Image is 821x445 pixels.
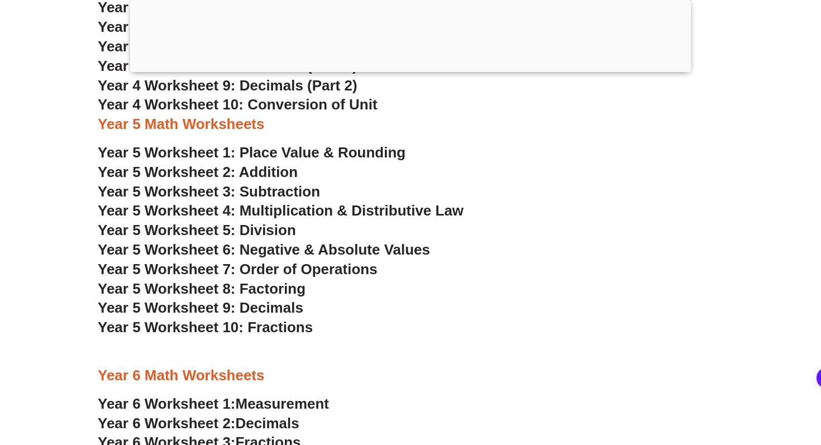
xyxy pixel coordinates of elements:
[98,395,236,412] span: Year 6 Worksheet 1:
[98,144,405,161] a: Year 5 Worksheet 1: Place Value & Rounding
[236,395,330,412] span: Measurement
[98,280,306,297] a: Year 5 Worksheet 8: Factoring
[98,18,296,35] a: Year 4 Worksheet 6: Division
[98,395,329,412] a: Year 6 Worksheet 1:Measurement
[98,38,305,55] a: Year 4 Worksheet 7: Fractions
[98,415,236,432] span: Year 6 Worksheet 2:
[98,415,299,432] a: Year 6 Worksheet 2:Decimals
[98,164,298,180] a: Year 5 Worksheet 2: Addition
[98,183,320,200] a: Year 5 Worksheet 3: Subtraction
[98,202,464,219] a: Year 5 Worksheet 4: Multiplication & Distributive Law
[98,77,357,94] a: Year 4 Worksheet 9: Decimals (Part 2)
[98,366,723,385] h3: Year 6 Math Worksheets
[765,391,821,445] iframe: Chat Widget
[98,319,313,336] a: Year 5 Worksheet 10: Fractions
[98,115,723,134] h3: Year 5 Math Worksheets
[98,58,357,74] a: Year 4 Worksheet 8: Decimals (Part 1)
[98,299,303,316] a: Year 5 Worksheet 9: Decimals
[98,96,378,113] a: Year 4 Worksheet 10: Conversion of Unit
[98,261,378,277] a: Year 5 Worksheet 7: Order of Operations
[236,415,299,432] span: Decimals
[98,222,296,238] a: Year 5 Worksheet 5: Division
[98,241,430,258] a: Year 5 Worksheet 6: Negative & Absolute Values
